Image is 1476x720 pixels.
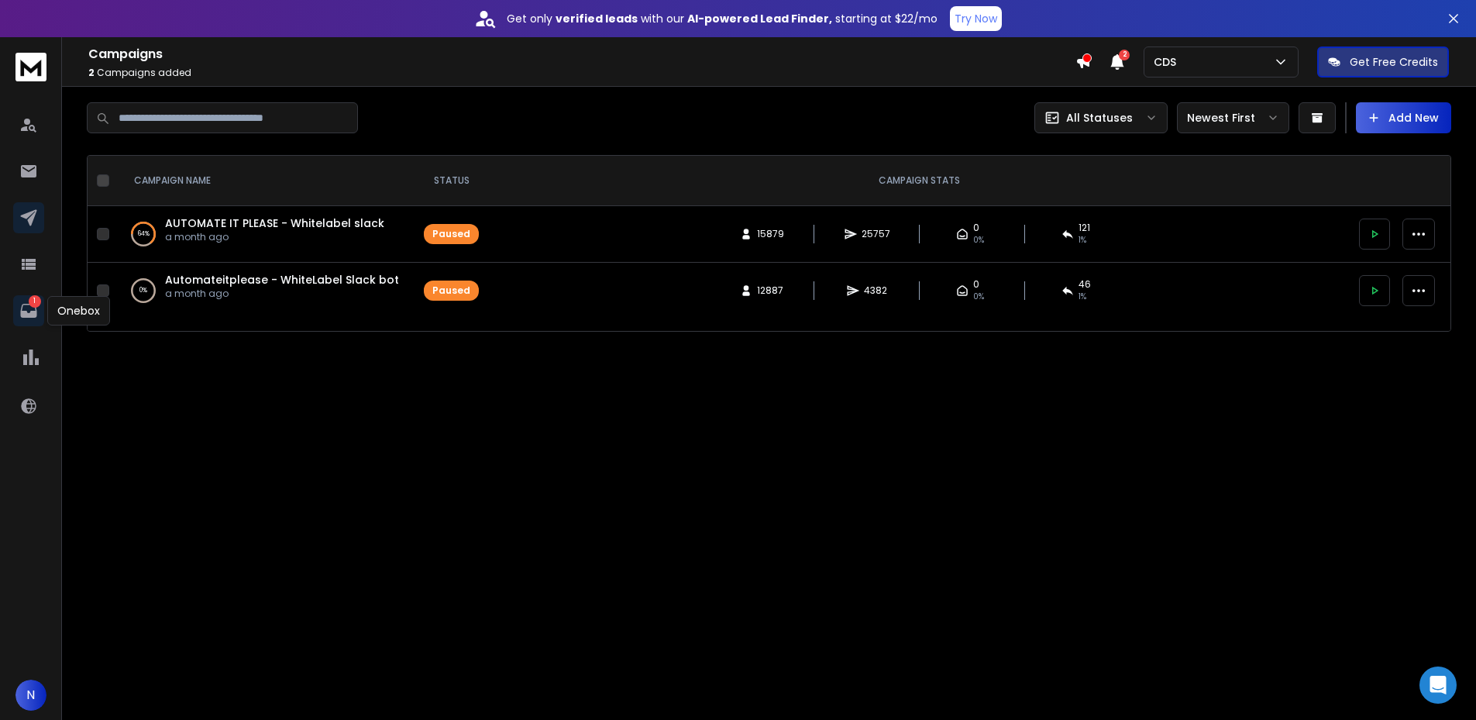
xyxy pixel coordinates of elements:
[1350,54,1438,70] p: Get Free Credits
[1419,667,1457,704] div: Open Intercom Messenger
[973,234,984,246] span: 0%
[115,263,415,319] td: 0%Automateitplease - WhiteLabel Slack bota month ago
[1079,278,1091,291] span: 46
[15,53,46,81] img: logo
[1177,102,1289,133] button: Newest First
[165,231,384,243] p: a month ago
[757,284,783,297] span: 12887
[1356,102,1451,133] button: Add New
[1079,291,1086,303] span: 1 %
[115,206,415,263] td: 64%AUTOMATE IT PLEASE - Whitelabel slacka month ago
[115,156,415,206] th: CAMPAIGN NAME
[165,272,399,288] a: Automateitplease - WhiteLabel Slack bot
[488,156,1350,206] th: CAMPAIGN STATS
[432,228,470,240] div: Paused
[950,6,1002,31] button: Try Now
[973,291,984,303] span: 0%
[415,156,488,206] th: STATUS
[862,228,890,240] span: 25757
[973,222,979,234] span: 0
[15,680,46,711] button: N
[432,284,470,297] div: Paused
[757,228,784,240] span: 15879
[1119,50,1130,60] span: 2
[955,11,997,26] p: Try Now
[29,295,41,308] p: 1
[88,66,95,79] span: 2
[556,11,638,26] strong: verified leads
[864,284,887,297] span: 4382
[973,278,979,291] span: 0
[165,288,399,300] p: a month ago
[1066,110,1133,126] p: All Statuses
[1317,47,1449,78] button: Get Free Credits
[139,283,147,298] p: 0 %
[1079,222,1090,234] span: 121
[165,215,384,231] a: AUTOMATE IT PLEASE - Whitelabel slack
[138,226,150,242] p: 64 %
[687,11,832,26] strong: AI-powered Lead Finder,
[507,11,938,26] p: Get only with our starting at $22/mo
[88,45,1075,64] h1: Campaigns
[1079,234,1086,246] span: 1 %
[13,295,44,326] a: 1
[47,296,110,326] div: Onebox
[88,67,1075,79] p: Campaigns added
[1154,54,1182,70] p: CDS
